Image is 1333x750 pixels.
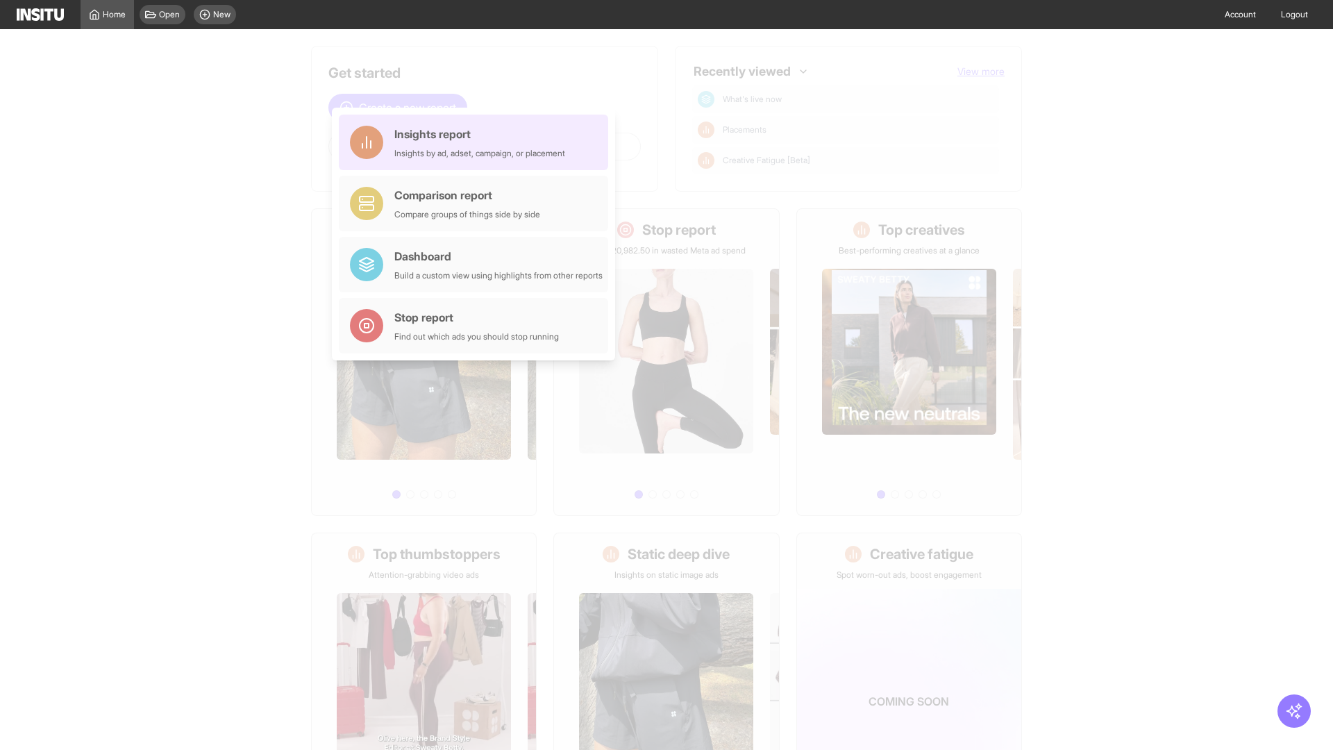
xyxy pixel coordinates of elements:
img: Logo [17,8,64,21]
div: Comparison report [394,187,540,203]
div: Insights report [394,126,565,142]
div: Dashboard [394,248,603,265]
span: Open [159,9,180,20]
div: Build a custom view using highlights from other reports [394,270,603,281]
div: Compare groups of things side by side [394,209,540,220]
span: New [213,9,230,20]
span: Home [103,9,126,20]
div: Insights by ad, adset, campaign, or placement [394,148,565,159]
div: Find out which ads you should stop running [394,331,559,342]
div: Stop report [394,309,559,326]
